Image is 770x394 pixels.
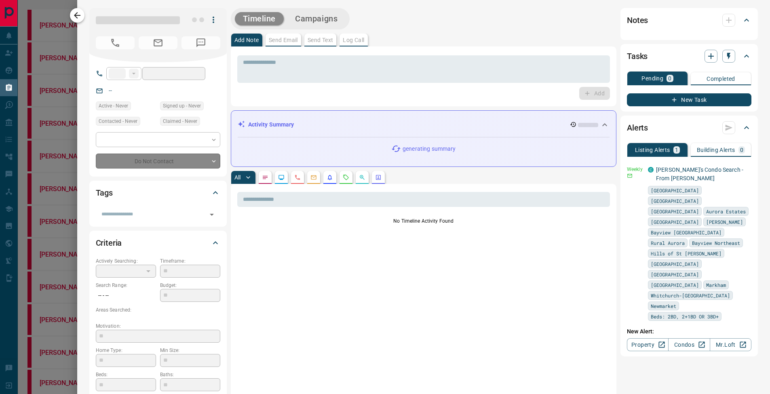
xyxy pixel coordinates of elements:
button: New Task [627,93,751,106]
span: No Number [96,36,135,49]
svg: Lead Browsing Activity [278,174,285,181]
h2: Alerts [627,121,648,134]
svg: Agent Actions [375,174,382,181]
p: -- - -- [96,289,156,302]
p: Areas Searched: [96,306,220,314]
span: Bayview [GEOGRAPHIC_DATA] [651,228,721,236]
p: Min Size: [160,347,220,354]
span: Contacted - Never [99,117,137,125]
p: Baths: [160,371,220,378]
span: [GEOGRAPHIC_DATA] [651,260,699,268]
p: generating summary [403,145,456,153]
span: [GEOGRAPHIC_DATA] [651,270,699,278]
p: New Alert: [627,327,751,336]
span: Aurora Estates [706,207,746,215]
div: Notes [627,11,751,30]
span: [GEOGRAPHIC_DATA] [651,207,699,215]
span: Beds: 2BD, 2+1BD OR 3BD+ [651,312,719,320]
h2: Notes [627,14,648,27]
a: [PERSON_NAME]'s Condo Search - From [PERSON_NAME] [656,166,743,181]
a: Mr.Loft [710,338,751,351]
p: Motivation: [96,322,220,330]
a: Property [627,338,669,351]
span: [GEOGRAPHIC_DATA] [651,186,699,194]
span: [GEOGRAPHIC_DATA] [651,218,699,226]
svg: Calls [294,174,301,181]
span: [GEOGRAPHIC_DATA] [651,281,699,289]
span: Bayview Northeast [692,239,740,247]
div: Activity Summary [238,117,610,132]
p: Add Note [234,37,259,43]
p: Actively Searching: [96,257,156,265]
span: Active - Never [99,102,128,110]
span: No Email [139,36,177,49]
p: Completed [707,76,735,82]
span: Hills of St [PERSON_NAME] [651,249,721,257]
p: 1 [675,147,678,153]
div: condos.ca [648,167,654,173]
button: Timeline [235,12,284,25]
span: Signed up - Never [163,102,201,110]
svg: Opportunities [359,174,365,181]
p: Search Range: [96,282,156,289]
div: Alerts [627,118,751,137]
p: Activity Summary [248,120,294,129]
div: Do Not Contact [96,154,220,169]
p: Budget: [160,282,220,289]
svg: Emails [310,174,317,181]
div: Tags [96,183,220,202]
span: Markham [706,281,726,289]
p: Home Type: [96,347,156,354]
span: Whitchurch-[GEOGRAPHIC_DATA] [651,291,730,299]
p: Building Alerts [697,147,735,153]
h2: Criteria [96,236,122,249]
p: 0 [740,147,743,153]
button: Campaigns [287,12,346,25]
p: Timeframe: [160,257,220,265]
p: All [234,175,241,180]
p: Beds: [96,371,156,378]
p: Listing Alerts [635,147,670,153]
span: Rural Aurora [651,239,685,247]
p: 0 [668,76,671,81]
h2: Tags [96,186,113,199]
svg: Email [627,173,633,179]
div: Tasks [627,46,751,66]
p: Pending [641,76,663,81]
a: -- [109,87,112,94]
svg: Listing Alerts [327,174,333,181]
svg: Requests [343,174,349,181]
span: No Number [181,36,220,49]
a: Condos [668,338,710,351]
svg: Notes [262,174,268,181]
div: Criteria [96,233,220,253]
span: Claimed - Never [163,117,197,125]
span: Newmarket [651,302,676,310]
span: [PERSON_NAME] [706,218,743,226]
p: Weekly [627,166,643,173]
button: Open [206,209,217,220]
h2: Tasks [627,50,648,63]
p: No Timeline Activity Found [237,217,610,225]
span: [GEOGRAPHIC_DATA] [651,197,699,205]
